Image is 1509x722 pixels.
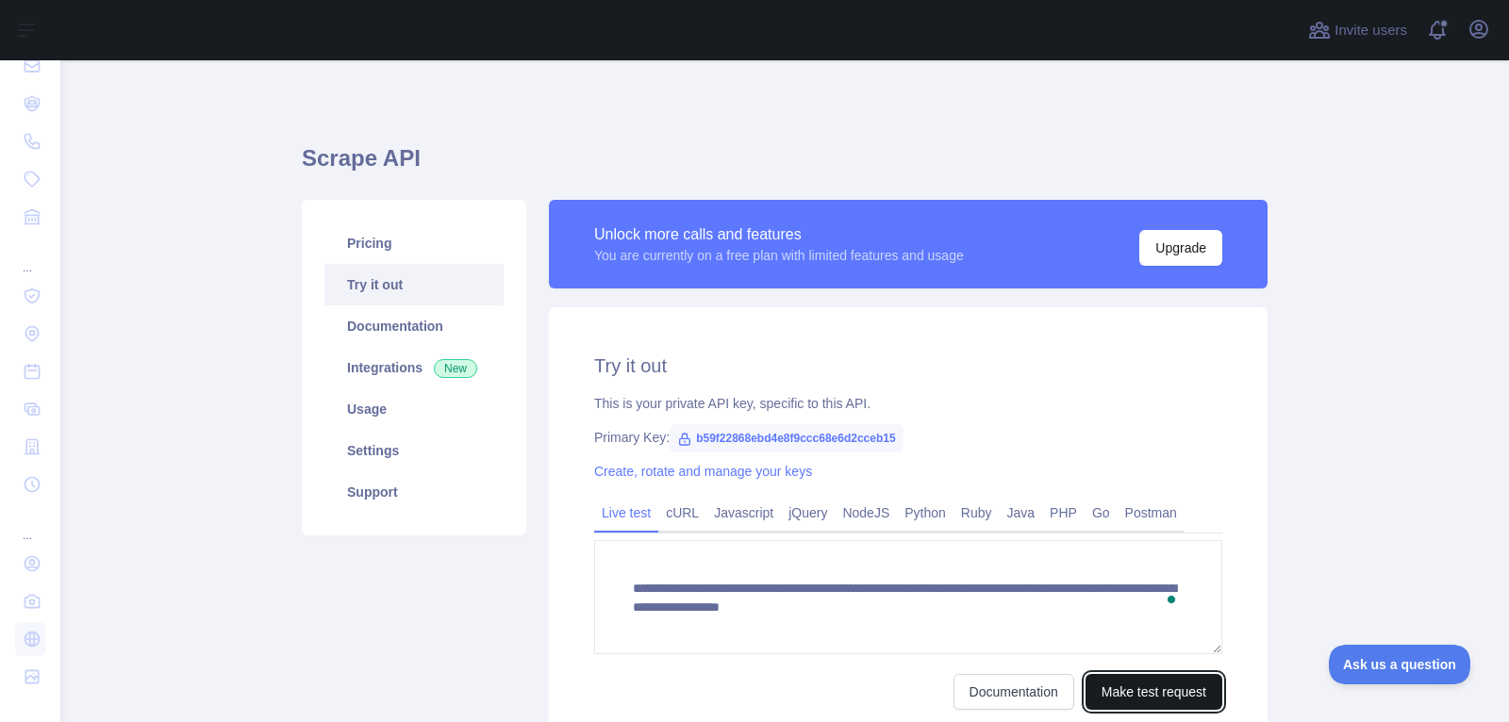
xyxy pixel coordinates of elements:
[302,143,1268,189] h1: Scrape API
[781,498,835,528] a: jQuery
[594,540,1222,654] textarea: To enrich screen reader interactions, please activate Accessibility in Grammarly extension settings
[324,347,504,388] a: Integrations New
[1139,230,1222,266] button: Upgrade
[324,305,504,347] a: Documentation
[835,498,897,528] a: NodeJS
[594,353,1222,379] h2: Try it out
[324,264,504,305] a: Try it out
[1329,645,1471,684] iframe: Toggle Customer Support
[15,238,45,275] div: ...
[1042,498,1085,528] a: PHP
[324,430,504,471] a: Settings
[594,464,812,479] a: Create, rotate and manage your keys
[670,424,904,452] span: b59f22868ebd4e8f9ccc68e6d2cceb15
[1085,498,1118,528] a: Go
[706,498,781,528] a: Javascript
[324,222,504,264] a: Pricing
[953,498,1000,528] a: Ruby
[594,246,964,265] div: You are currently on a free plan with limited features and usage
[1304,15,1411,45] button: Invite users
[897,498,953,528] a: Python
[594,428,1222,447] div: Primary Key:
[1335,20,1407,41] span: Invite users
[324,471,504,513] a: Support
[594,394,1222,413] div: This is your private API key, specific to this API.
[434,359,477,378] span: New
[1086,674,1222,710] button: Make test request
[324,388,504,430] a: Usage
[658,498,706,528] a: cURL
[953,674,1074,710] a: Documentation
[594,498,658,528] a: Live test
[1118,498,1185,528] a: Postman
[1000,498,1043,528] a: Java
[594,223,964,246] div: Unlock more calls and features
[15,505,45,543] div: ...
